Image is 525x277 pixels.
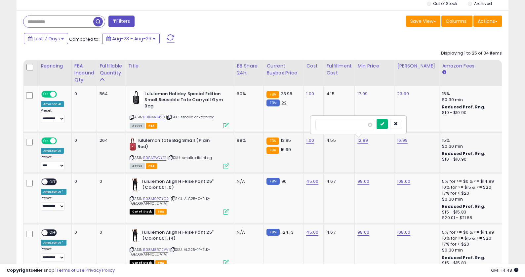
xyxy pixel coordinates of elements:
div: 4.55 [326,138,349,143]
div: 0 [74,229,92,235]
div: Fulfillable Quantity [100,62,122,76]
div: 17% for > $20 [442,241,497,247]
div: 564 [100,91,120,97]
div: $0.30 min [442,196,497,202]
a: 98.00 [357,178,369,185]
div: 4.67 [326,178,349,184]
span: FBA [146,123,157,129]
small: FBA [266,91,279,98]
div: Preset: [41,247,66,262]
div: $10 - $10.90 [442,110,497,116]
a: 23.99 [397,91,409,97]
span: FBA [155,209,167,215]
a: 1.00 [306,91,314,97]
a: B0CNTVCYD1 [143,155,166,161]
div: ASIN: [130,91,229,128]
span: Aug-23 - Aug-29 [112,35,151,42]
span: ON [42,138,50,144]
a: B01N4AT420 [143,114,165,120]
div: ASIN: [130,138,229,168]
img: 314Hqw5cXDL._SL40_.jpg [130,229,141,243]
div: 4.15 [326,91,349,97]
a: B08M8R72VV [143,247,168,253]
small: FBA [266,138,279,145]
span: 124.13 [281,229,294,235]
div: Title [128,62,231,69]
div: 0 [74,178,92,184]
div: Displaying 1 to 25 of 34 items [441,50,502,57]
a: 98.00 [357,229,369,236]
span: 90 [281,178,287,184]
span: Columns [446,18,466,24]
div: 5% for >= $0 & <= $14.99 [442,229,497,235]
div: Preset: [41,196,66,211]
div: ASIN: [130,229,229,265]
div: 0 [100,178,120,184]
small: FBM [266,229,279,236]
img: 31LpL03F54L._SL40_.jpg [130,91,143,104]
span: 2025-09-6 14:48 GMT [491,267,518,273]
span: ON [42,91,50,97]
div: $0.30 min [442,247,497,253]
button: Columns [441,16,472,27]
div: Amazon AI * [41,240,66,246]
div: BB Share 24h. [237,62,261,76]
a: 17.99 [357,91,368,97]
small: Amazon Fees. [442,69,446,75]
a: 45.00 [306,178,318,185]
a: 108.00 [397,178,410,185]
div: Preset: [41,108,66,123]
span: | SKU: smallredtotebag [167,155,212,160]
b: lululemon Align Hi-Rise Pant 25" (Color 001, 14) [142,229,222,243]
div: 98% [237,138,259,143]
span: OFF [56,91,66,97]
div: Amazon Fees [442,62,499,69]
a: 16.99 [397,137,408,144]
span: OFF [48,179,58,184]
span: 22 [281,100,287,106]
span: All listings currently available for purchase on Amazon [130,163,145,169]
div: 17% for > $20 [442,190,497,196]
div: N/A [237,229,259,235]
span: | SKU: smallblacktotebag [166,114,215,120]
div: 264 [100,138,120,143]
div: Min Price [357,62,391,69]
a: Privacy Policy [86,267,115,273]
b: lululemon tote Bag Small (Plain Red) [138,138,218,151]
b: Reduced Prof. Rng. [442,104,485,110]
div: $15 - $15.83 [442,210,497,215]
div: Amazon AI * [41,189,66,195]
div: Amazon AI [41,148,64,154]
span: All listings currently available for purchase on Amazon [130,123,145,129]
div: $20.01 - $21.68 [442,215,497,221]
div: N/A [237,178,259,184]
small: FBA [266,147,279,154]
span: FBA [146,163,157,169]
div: Repricing [41,62,69,69]
div: $0.30 min [442,97,497,103]
div: Preset: [41,155,66,170]
a: Terms of Use [57,267,85,273]
img: 314Hqw5cXDL._SL40_.jpg [130,178,141,192]
div: 0 [100,229,120,235]
span: 16.99 [281,146,291,153]
span: Compared to: [69,36,100,42]
div: Current Buybox Price [266,62,301,76]
div: Amazon AI [41,101,64,107]
button: Last 7 Days [24,33,68,44]
b: Reduced Prof. Rng. [442,204,485,209]
div: 4.67 [326,229,349,235]
div: 0 [74,138,92,143]
a: B08M9PZYQ2 [143,196,169,202]
span: 23.98 [281,91,293,97]
label: Out of Stock [433,1,457,6]
div: 0 [74,91,92,97]
div: 15% [442,138,497,143]
small: FBM [266,178,279,185]
button: Filters [108,16,134,27]
div: seller snap | | [7,267,115,274]
label: Archived [474,1,492,6]
div: ASIN: [130,178,229,214]
div: 60% [237,91,259,97]
span: OFF [56,138,66,144]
